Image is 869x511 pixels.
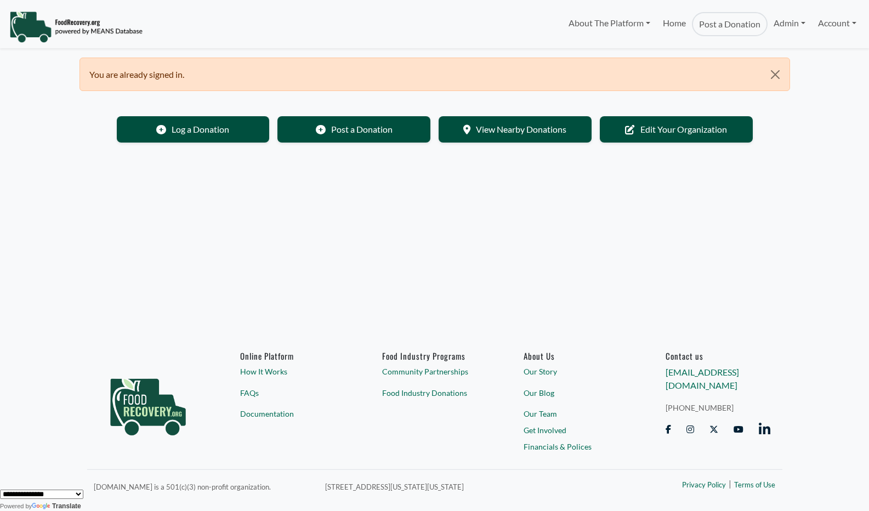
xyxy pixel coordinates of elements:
a: [EMAIL_ADDRESS][DOMAIN_NAME] [666,367,739,390]
a: Food Industry Donations [382,387,487,398]
span: | [729,477,731,490]
a: Post a Donation [277,116,430,143]
h6: Food Industry Programs [382,351,487,361]
a: Log a Donation [117,116,270,143]
a: Community Partnerships [382,366,487,377]
a: Edit Your Organization [600,116,753,143]
img: NavigationLogo_FoodRecovery-91c16205cd0af1ed486a0f1a7774a6544ea792ac00100771e7dd3ec7c0e58e41.png [9,10,143,43]
h6: Online Platform [240,351,345,361]
a: Translate [32,502,81,510]
a: Account [812,12,862,34]
img: Google Translate [32,503,52,510]
a: About The Platform [563,12,656,34]
p: [DOMAIN_NAME] is a 501(c)(3) non-profit organization. [94,480,313,493]
div: You are already signed in. [79,58,790,91]
a: Privacy Policy [682,480,726,491]
a: Post a Donation [692,12,768,36]
a: Documentation [240,408,345,419]
button: Close [761,58,789,91]
a: Terms of Use [734,480,775,491]
a: FAQs [240,387,345,398]
a: Admin [768,12,811,34]
a: Our Story [524,366,628,377]
a: Get Involved [524,424,628,436]
a: About Us [524,351,628,361]
a: View Nearby Donations [439,116,592,143]
a: How It Works [240,366,345,377]
img: food_recovery_green_logo-76242d7a27de7ed26b67be613a865d9c9037ba317089b267e0515145e5e51427.png [99,351,197,455]
a: Financials & Polices [524,440,628,452]
a: [PHONE_NUMBER] [666,401,770,413]
h6: Contact us [666,351,770,361]
a: Home [656,12,691,36]
a: Our Blog [524,387,628,398]
a: Our Team [524,408,628,419]
p: [STREET_ADDRESS][US_STATE][US_STATE] [325,480,601,493]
